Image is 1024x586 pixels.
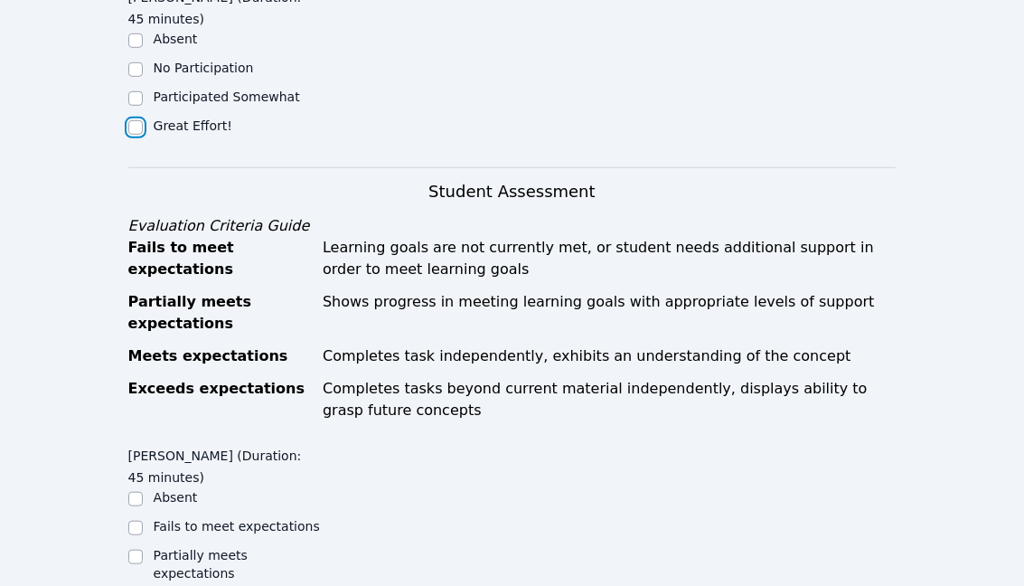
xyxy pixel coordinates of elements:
div: Learning goals are not currently met, or student needs additional support in order to meet learni... [323,237,896,280]
div: Exceeds expectations [128,378,312,421]
div: Partially meets expectations [128,291,312,335]
label: Participated Somewhat [154,90,300,104]
h3: Student Assessment [128,179,897,204]
label: Great Effort! [154,118,232,133]
label: No Participation [154,61,254,75]
label: Absent [154,32,198,46]
div: Completes task independently, exhibits an understanding of the concept [323,345,896,367]
label: Partially meets expectations [154,548,248,581]
label: Fails to meet expectations [154,519,320,534]
div: Shows progress in meeting learning goals with appropriate levels of support [323,291,896,335]
legend: [PERSON_NAME] (Duration: 45 minutes) [128,439,320,488]
div: Fails to meet expectations [128,237,312,280]
div: Evaluation Criteria Guide [128,215,897,237]
div: Completes tasks beyond current material independently, displays ability to grasp future concepts [323,378,896,421]
div: Meets expectations [128,345,312,367]
label: Absent [154,490,198,505]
